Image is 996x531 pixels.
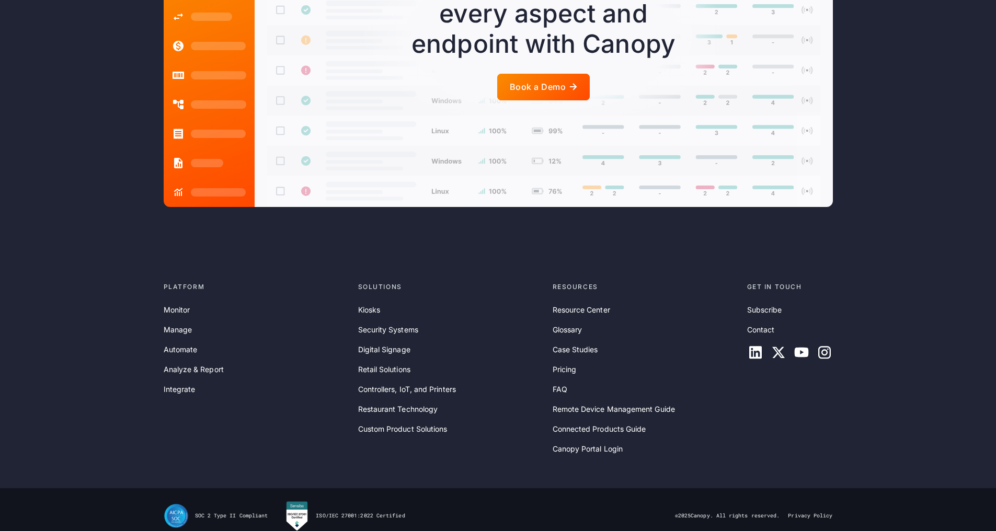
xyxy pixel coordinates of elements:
div: Book a Demo [510,82,566,92]
a: Remote Device Management Guide [553,403,675,415]
a: Canopy Portal Login [553,443,623,455]
a: Kiosks [358,304,380,316]
a: FAQ [553,384,567,395]
div: ISO/IEC 27001:2022 Certified [316,512,405,520]
div: SOC 2 Type II Compliant [195,512,268,520]
a: Pricing [553,364,577,375]
div: Get in touch [747,282,833,292]
a: Digital Signage [358,344,410,355]
a: Resource Center [553,304,610,316]
a: Analyze & Report [164,364,224,375]
a: Connected Products Guide [553,423,646,435]
a: Subscribe [747,304,782,316]
img: Canopy RMM is Sensiba Certified for ISO/IEC [284,501,310,531]
a: Integrate [164,384,196,395]
a: Security Systems [358,324,418,336]
a: Glossary [553,324,582,336]
a: Case Studies [553,344,598,355]
div: Solutions [358,282,544,292]
img: SOC II Type II Compliance Certification for Canopy Remote Device Management [164,503,189,528]
a: Retail Solutions [358,364,410,375]
a: Custom Product Solutions [358,423,448,435]
a: Automate [164,344,198,355]
a: Monitor [164,304,190,316]
a: Privacy Policy [788,512,832,520]
div: Resources [553,282,739,292]
a: Manage [164,324,192,336]
div: Platform [164,282,350,292]
a: Book a Demo [497,74,590,100]
a: Controllers, IoT, and Printers [358,384,456,395]
a: Restaurant Technology [358,403,438,415]
span: 2025 [678,512,691,519]
a: Contact [747,324,775,336]
div: © Canopy. All rights reserved. [675,512,780,520]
